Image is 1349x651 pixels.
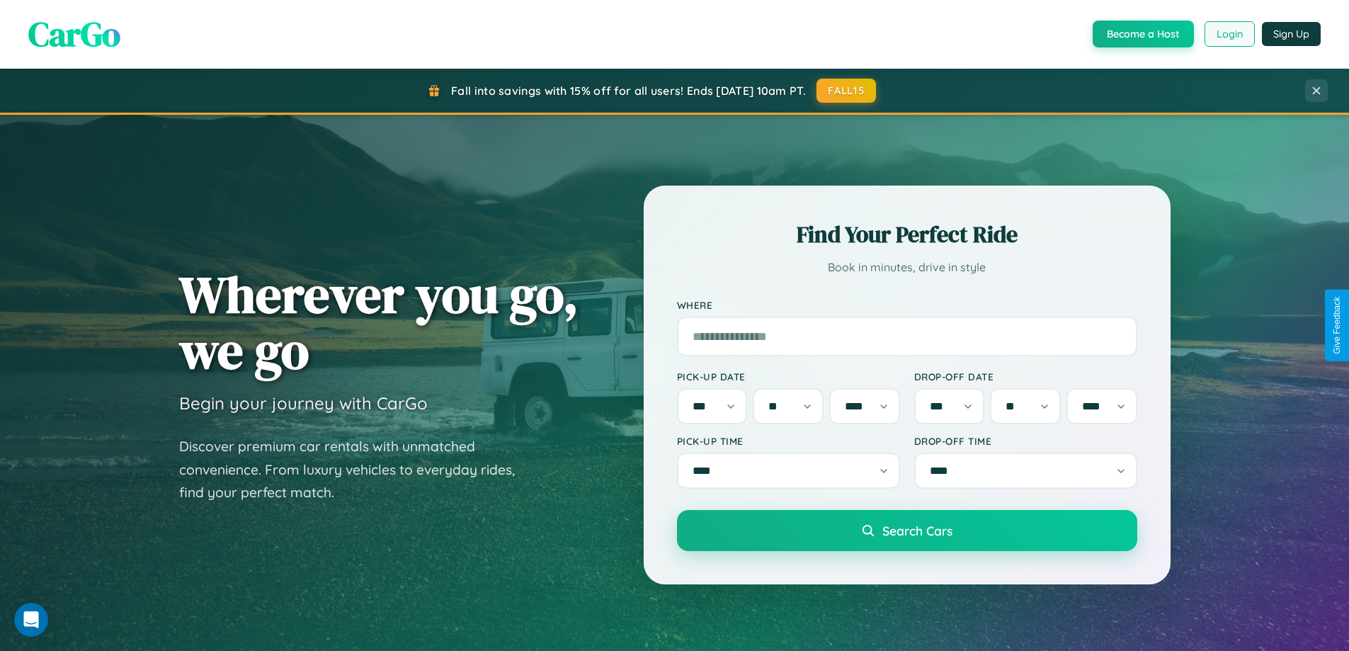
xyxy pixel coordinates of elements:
span: CarGo [28,11,120,57]
p: Discover premium car rentals with unmatched convenience. From luxury vehicles to everyday rides, ... [179,435,533,504]
button: Become a Host [1093,21,1194,47]
label: Where [677,299,1137,311]
iframe: Intercom live chat [14,603,48,637]
label: Drop-off Time [914,435,1137,447]
button: Login [1205,21,1255,47]
label: Pick-up Date [677,370,900,383]
button: FALL15 [816,79,876,103]
button: Sign Up [1262,22,1321,46]
div: Give Feedback [1332,297,1342,354]
h3: Begin your journey with CarGo [179,392,428,414]
button: Search Cars [677,510,1137,551]
h2: Find Your Perfect Ride [677,219,1137,250]
label: Pick-up Time [677,435,900,447]
p: Book in minutes, drive in style [677,257,1137,278]
h1: Wherever you go, we go [179,266,579,378]
label: Drop-off Date [914,370,1137,383]
span: Fall into savings with 15% off for all users! Ends [DATE] 10am PT. [451,84,806,98]
span: Search Cars [882,523,952,538]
